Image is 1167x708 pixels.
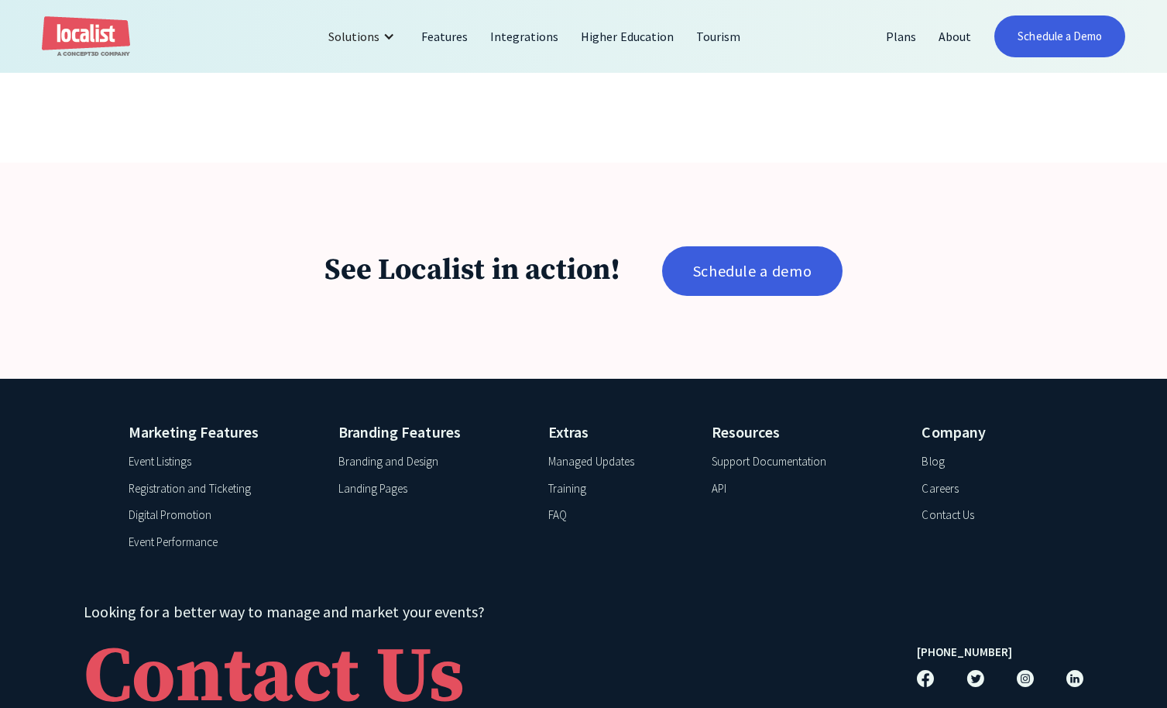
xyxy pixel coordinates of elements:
a: Digital Promotion [129,507,212,524]
a: API [712,480,726,498]
h4: Company [922,421,1038,444]
div: Solutions [328,27,379,46]
a: Features [410,18,479,55]
h4: Extras [548,421,688,444]
a: Training [548,480,586,498]
a: Landing Pages [338,480,407,498]
a: Event Listings [129,453,191,471]
h1: See Localist in action! [324,253,620,290]
h4: Branding Features [338,421,525,444]
a: Blog [922,453,944,471]
a: FAQ [548,507,567,524]
h4: Resources [712,421,898,444]
h4: Looking for a better way to manage and market your events? [84,600,876,624]
a: Branding and Design [338,453,438,471]
a: Schedule a Demo [994,15,1125,57]
a: Integrations [479,18,570,55]
a: Contact Us [922,507,973,524]
a: Tourism [685,18,752,55]
a: home [42,16,130,57]
div: Solutions [317,18,410,55]
h4: Marketing Features [129,421,315,444]
a: Support Documentation [712,453,826,471]
a: Managed Updates [548,453,633,471]
a: Event Performance [129,534,218,552]
a: Higher Education [570,18,685,55]
a: Careers [922,480,958,498]
a: Plans [875,18,928,55]
a: Registration and Ticketing [129,480,251,498]
a: [PHONE_NUMBER] [917,644,1012,662]
a: About [928,18,983,55]
a: Schedule a demo [662,246,843,296]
